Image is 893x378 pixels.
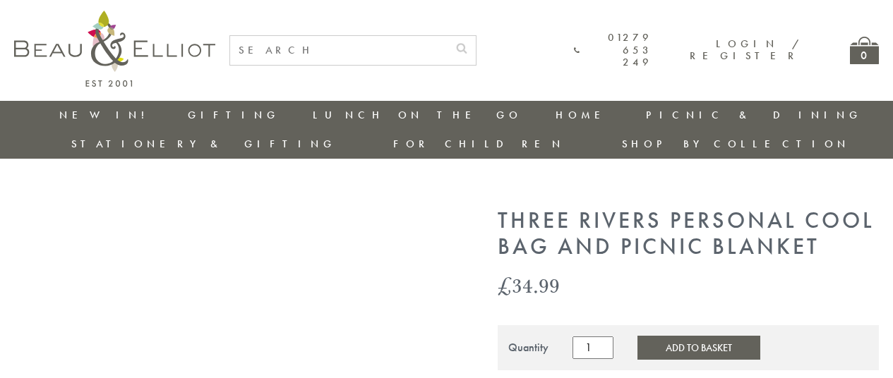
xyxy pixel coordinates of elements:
[508,341,549,354] div: Quantity
[393,137,565,151] a: For Children
[230,36,448,65] input: SEARCH
[498,208,879,260] h1: Three Rivers Personal Cool Bag and Picnic Blanket
[71,137,336,151] a: Stationery & Gifting
[556,108,612,122] a: Home
[573,336,613,359] input: Product quantity
[498,271,512,300] span: £
[59,108,154,122] a: New in!
[313,108,522,122] a: Lunch On The Go
[646,108,862,122] a: Picnic & Dining
[188,108,280,122] a: Gifting
[498,271,560,300] bdi: 34.99
[690,37,801,63] a: Login / Register
[850,37,879,64] a: 0
[622,137,850,151] a: Shop by collection
[637,336,760,360] button: Add to Basket
[574,32,652,68] a: 01279 653 249
[14,11,215,87] img: logo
